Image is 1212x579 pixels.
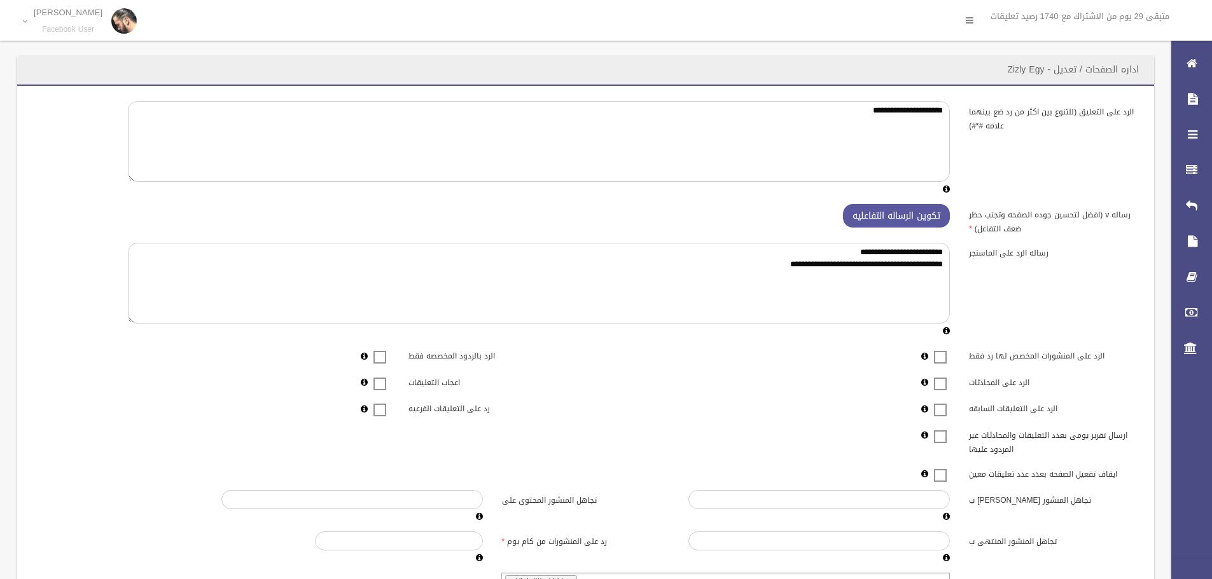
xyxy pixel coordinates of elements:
label: الرد على التعليقات السابقه [959,398,1146,416]
label: تجاهل المنشور المنتهى ب [959,531,1146,549]
label: الرد على التعليق (للتنوع بين اكثر من رد ضع بينهما علامه #*#) [959,101,1146,133]
label: تجاهل المنشور المحتوى على [492,490,679,508]
label: الرد على المحادثات [959,372,1146,390]
button: تكوين الرساله التفاعليه [843,204,950,228]
label: ارسال تقرير يومى بعدد التعليقات والمحادثات غير المردود عليها [959,425,1146,456]
header: اداره الصفحات / تعديل - Zizly Egy [993,57,1154,82]
label: رساله v (افضل لتحسين جوده الصفحه وتجنب حظر ضعف التفاعل) [959,204,1146,236]
label: ايقاف تفعيل الصفحه بعدد عدد تعليقات معين [959,463,1146,481]
small: Facebook User [34,25,102,34]
label: رد على التعليقات الفرعيه [399,398,586,416]
label: اعجاب التعليقات [399,372,586,390]
label: تجاهل المنشور [PERSON_NAME] ب [959,490,1146,508]
p: [PERSON_NAME] [34,8,102,17]
label: رساله الرد على الماسنجر [959,243,1146,261]
label: رد على المنشورات من كام يوم [492,531,679,549]
label: الرد على المنشورات المخصص لها رد فقط [959,346,1146,364]
label: الرد بالردود المخصصه فقط [399,346,586,364]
